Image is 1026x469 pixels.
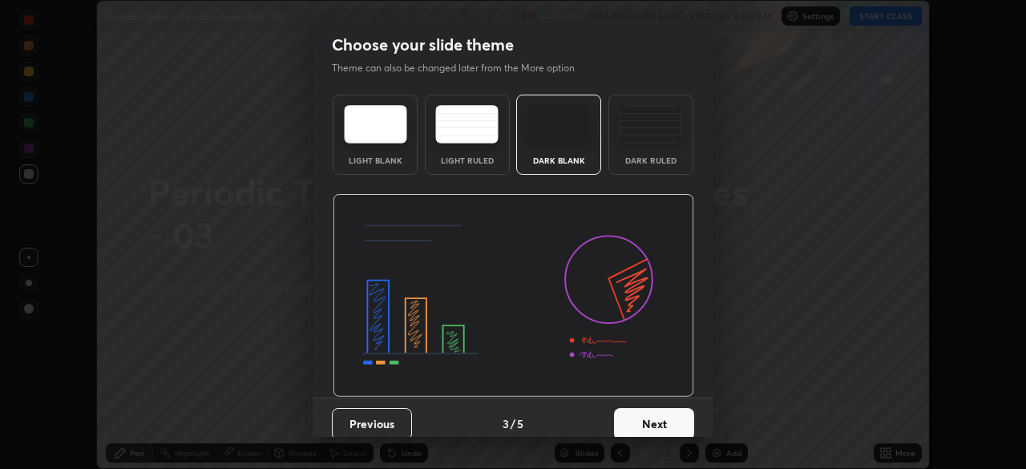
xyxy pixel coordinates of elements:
img: darkRuledTheme.de295e13.svg [619,105,682,144]
div: Light Blank [343,156,407,164]
h2: Choose your slide theme [332,34,514,55]
img: lightTheme.e5ed3b09.svg [344,105,407,144]
button: Next [614,408,694,440]
div: Dark Ruled [619,156,683,164]
img: darkTheme.f0cc69e5.svg [527,105,591,144]
button: Previous [332,408,412,440]
p: Theme can also be changed later from the More option [332,61,592,75]
img: darkThemeBanner.d06ce4a2.svg [333,194,694,398]
h4: / [511,415,515,432]
img: lightRuledTheme.5fabf969.svg [435,105,499,144]
div: Dark Blank [527,156,591,164]
h4: 3 [503,415,509,432]
div: Light Ruled [435,156,499,164]
h4: 5 [517,415,523,432]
